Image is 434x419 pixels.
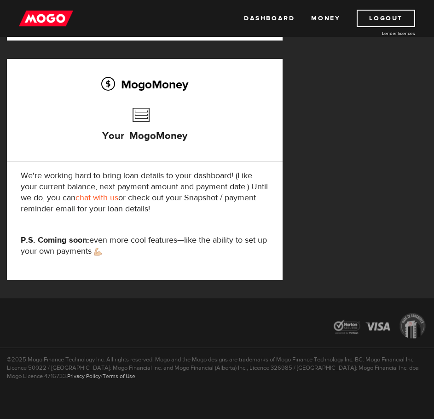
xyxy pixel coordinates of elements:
a: Money [311,10,340,27]
p: even more cool features—like the ability to set up your own payments [21,235,269,257]
a: Dashboard [244,10,295,27]
strong: P.S. Coming soon: [21,235,89,245]
a: Logout [357,10,415,27]
a: Lender licences [346,30,415,37]
h2: MogoMoney [21,75,269,94]
img: mogo_logo-11ee424be714fa7cbb0f0f49df9e16ec.png [19,10,73,27]
img: strong arm emoji [94,248,102,256]
a: chat with us [75,192,118,203]
h3: Your MogoMoney [102,103,187,156]
p: We're working hard to bring loan details to your dashboard! (Like your current balance, next paym... [21,170,269,215]
a: Terms of Use [103,372,135,380]
a: Privacy Policy [67,372,101,380]
iframe: LiveChat chat widget [250,205,434,419]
